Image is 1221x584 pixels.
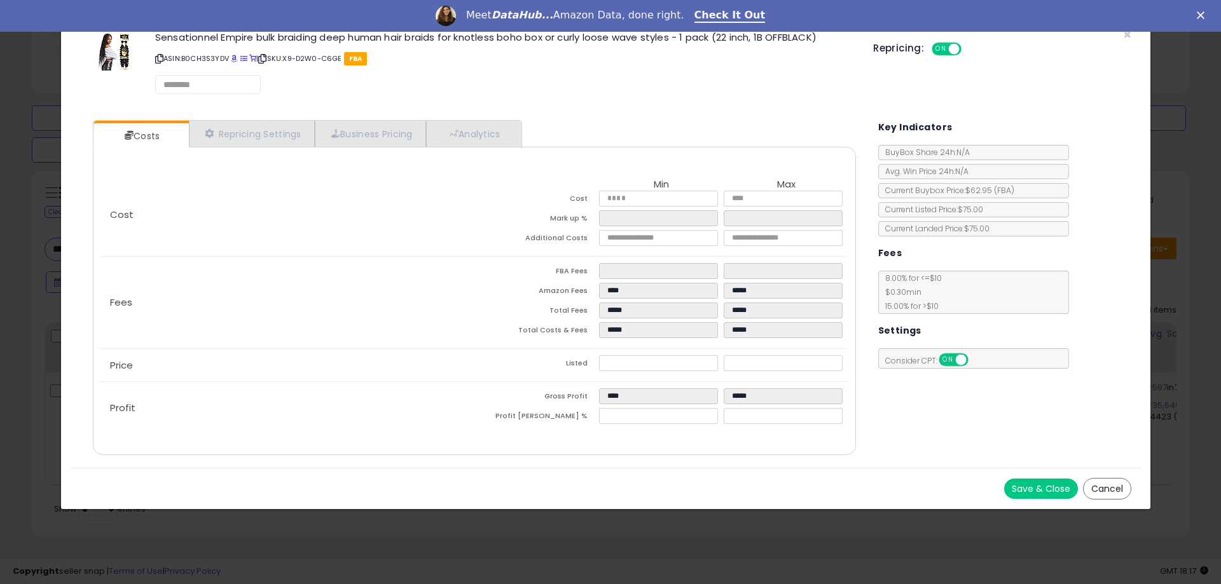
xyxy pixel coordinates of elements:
span: 15.00 % for > $10 [879,301,939,311]
span: ( FBA ) [994,185,1014,196]
h5: Fees [878,245,902,261]
td: Additional Costs [474,230,599,250]
span: OFF [960,44,980,55]
a: Analytics [426,121,520,147]
span: × [1123,25,1131,44]
span: Current Buybox Price: [879,185,1014,196]
a: Repricing Settings [189,121,315,147]
img: Profile image for Georgie [436,6,456,26]
td: Mark up % [474,210,599,230]
td: Gross Profit [474,388,599,408]
span: Current Listed Price: $75.00 [879,204,983,215]
td: Listed [474,355,599,375]
h3: Sensationnel Empire bulk braiding deep human hair braids for knotless boho box or curly loose wav... [155,32,854,42]
h5: Key Indicators [878,119,953,135]
th: Min [599,179,724,191]
p: Fees [100,297,474,308]
button: Cancel [1083,478,1131,499]
span: FBA [344,52,368,65]
td: Total Fees [474,302,599,322]
span: $0.30 min [879,287,921,297]
a: Costs [93,123,188,149]
span: OFF [966,355,986,365]
th: Max [724,179,848,191]
td: Profit [PERSON_NAME] % [474,408,599,428]
span: BuyBox Share 24h: N/A [879,147,970,158]
span: Avg. Win Price 24h: N/A [879,166,969,177]
h5: Settings [878,323,921,339]
a: Business Pricing [315,121,426,147]
span: 8.00 % for <= $10 [879,273,942,311]
a: Your listing only [249,53,256,64]
span: Consider CPT: [879,355,985,366]
td: Total Costs & Fees [474,322,599,342]
a: BuyBox page [231,53,238,64]
div: Close [1197,11,1210,19]
td: Cost [474,191,599,210]
span: $62.95 [965,185,1014,196]
p: Price [100,360,474,370]
td: Amazon Fees [474,283,599,302]
h5: Repricing: [873,43,924,53]
i: DataHub... [492,9,553,21]
a: All offer listings [240,53,247,64]
p: Profit [100,403,474,413]
p: Cost [100,210,474,220]
button: Save & Close [1004,479,1078,499]
img: 51jt8LWJxJL._SL60_.jpg [94,32,132,71]
div: Meet Amazon Data, done right. [466,9,684,22]
td: FBA Fees [474,263,599,283]
span: Current Landed Price: $75.00 [879,223,990,234]
a: Check It Out [694,9,766,23]
span: ON [940,355,956,365]
span: ON [933,44,949,55]
p: ASIN: B0CH3S3YDV | SKU: X9-D2W0-C6GE [155,48,854,69]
